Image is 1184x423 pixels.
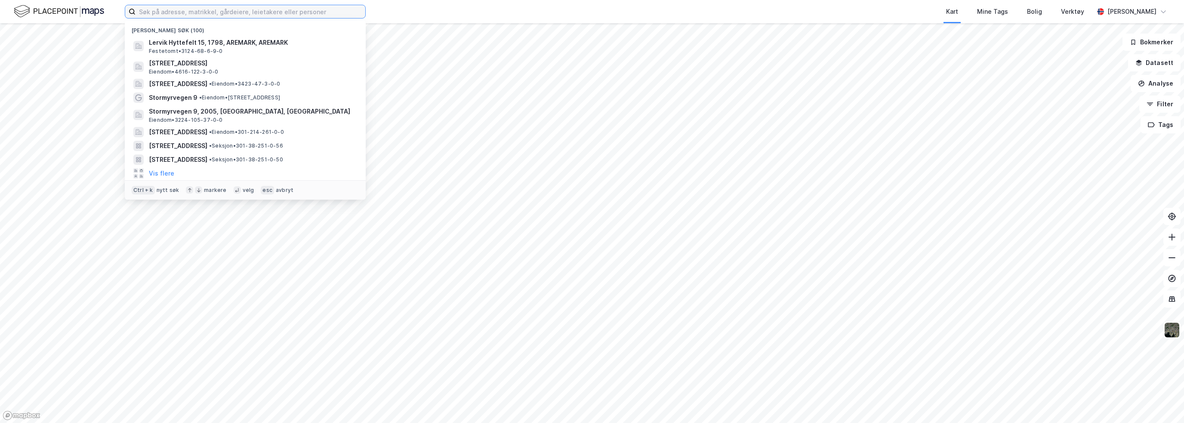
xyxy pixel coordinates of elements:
[209,142,283,149] span: Seksjon • 301-38-251-0-56
[149,106,355,117] span: Stormyrvegen 9, 2005, [GEOGRAPHIC_DATA], [GEOGRAPHIC_DATA]
[149,37,355,48] span: Lervik Hyttefelt 15, 1798, AREMARK, AREMARK
[204,187,226,194] div: markere
[125,20,366,36] div: [PERSON_NAME] søk (100)
[1107,6,1156,17] div: [PERSON_NAME]
[1141,382,1184,423] div: Kontrollprogram for chat
[149,48,223,55] span: Festetomt • 3124-68-6-9-0
[209,156,283,163] span: Seksjon • 301-38-251-0-50
[149,68,218,75] span: Eiendom • 4616-122-3-0-0
[199,94,280,101] span: Eiendom • [STREET_ADDRESS]
[149,58,355,68] span: [STREET_ADDRESS]
[149,154,207,165] span: [STREET_ADDRESS]
[149,79,207,89] span: [STREET_ADDRESS]
[946,6,958,17] div: Kart
[149,168,174,179] button: Vis flere
[149,93,197,103] span: Stormyrvegen 9
[209,129,212,135] span: •
[1139,96,1181,113] button: Filter
[149,127,207,137] span: [STREET_ADDRESS]
[132,186,155,195] div: Ctrl + k
[1027,6,1042,17] div: Bolig
[209,129,284,136] span: Eiendom • 301-214-261-0-0
[14,4,104,19] img: logo.f888ab2527a4732fd821a326f86c7f29.svg
[209,80,280,87] span: Eiendom • 3423-47-3-0-0
[276,187,293,194] div: avbryt
[136,5,365,18] input: Søk på adresse, matrikkel, gårdeiere, leietakere eller personer
[199,94,202,101] span: •
[1131,75,1181,92] button: Analyse
[1128,54,1181,71] button: Datasett
[261,186,274,195] div: esc
[149,141,207,151] span: [STREET_ADDRESS]
[209,142,212,149] span: •
[1061,6,1084,17] div: Verktøy
[1122,34,1181,51] button: Bokmerker
[209,80,212,87] span: •
[1164,322,1180,338] img: 9k=
[1141,116,1181,133] button: Tags
[3,411,40,420] a: Mapbox homepage
[149,117,223,124] span: Eiendom • 3224-105-37-0-0
[157,187,179,194] div: nytt søk
[209,156,212,163] span: •
[243,187,254,194] div: velg
[977,6,1008,17] div: Mine Tags
[1141,382,1184,423] iframe: Chat Widget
